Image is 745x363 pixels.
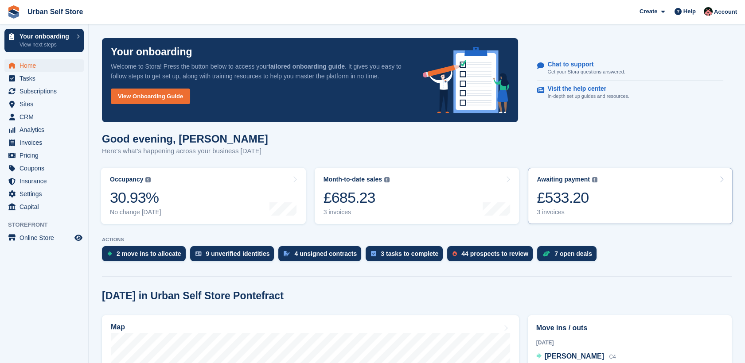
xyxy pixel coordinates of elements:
p: Visit the help center [547,85,622,93]
p: Your onboarding [20,33,72,39]
a: menu [4,149,84,162]
a: 4 unsigned contracts [278,246,366,266]
img: icon-info-grey-7440780725fd019a000dd9b08b2336e03edf1995a4989e88bcd33f0948082b44.svg [384,177,390,182]
a: Urban Self Store [24,4,86,19]
a: Preview store [73,232,84,243]
div: [DATE] [536,339,723,347]
span: Insurance [20,175,73,187]
a: View Onboarding Guide [111,89,190,104]
img: icon-info-grey-7440780725fd019a000dd9b08b2336e03edf1995a4989e88bcd33f0948082b44.svg [145,177,151,182]
div: £533.20 [537,189,597,207]
strong: tailored onboarding guide [268,63,345,70]
div: 30.93% [110,189,161,207]
span: CRM [20,111,73,123]
img: contract_signature_icon-13c848040528278c33f63329250d36e43548de30e8caae1d1a13099fd9432cc5.svg [284,251,290,256]
p: Get your Stora questions answered. [547,68,625,76]
a: menu [4,136,84,149]
h1: Good evening, [PERSON_NAME] [102,133,268,145]
img: stora-icon-8386f47178a22dfd0bd8f6a31ec36ba5ce8667c1dd55bd0f319d3a0aa187defe.svg [7,5,20,19]
a: 7 open deals [537,246,601,266]
div: Occupancy [110,176,143,183]
span: Coupons [20,162,73,174]
p: Your onboarding [111,47,192,57]
a: menu [4,201,84,213]
a: menu [4,232,84,244]
h2: Move ins / outs [536,323,723,333]
a: menu [4,85,84,97]
div: Awaiting payment [537,176,590,183]
div: 4 unsigned contracts [294,250,357,257]
span: Capital [20,201,73,213]
p: Here's what's happening across your business [DATE] [102,146,268,156]
div: 3 invoices [324,209,390,216]
a: 3 tasks to complete [366,246,447,266]
span: Invoices [20,136,73,149]
div: 3 tasks to complete [381,250,438,257]
span: Storefront [8,220,88,229]
p: Chat to support [547,61,618,68]
span: Sites [20,98,73,110]
h2: Map [111,323,125,331]
img: Josh Marshall [704,7,713,16]
div: 7 open deals [554,250,592,257]
span: C4 [609,354,616,360]
span: Analytics [20,124,73,136]
a: menu [4,162,84,174]
div: 2 move ins to allocate [117,250,181,257]
img: icon-info-grey-7440780725fd019a000dd9b08b2336e03edf1995a4989e88bcd33f0948082b44.svg [592,177,597,182]
a: 9 unverified identities [190,246,279,266]
img: verify_identity-adf6edd0f0f0b5bbfe63781bf79b02c33cf7c696d77639b501bdc392416b5a36.svg [195,251,202,256]
a: Month-to-date sales £685.23 3 invoices [315,168,519,224]
p: ACTIONS [102,237,732,243]
span: Tasks [20,72,73,85]
span: Help [683,7,696,16]
img: onboarding-info-6c161a55d2c0e0a8cae90662b2fe09162a5109e8cc188191df67fb4f79e88e88.svg [423,47,510,113]
span: Online Store [20,232,73,244]
a: Visit the help center In-depth set up guides and resources. [537,81,723,104]
p: In-depth set up guides and resources. [547,93,629,100]
a: Chat to support Get your Stora questions answered. [537,56,723,81]
div: Month-to-date sales [324,176,382,183]
a: Occupancy 30.93% No change [DATE] [101,168,306,224]
span: Account [714,8,737,16]
div: 44 prospects to review [461,250,528,257]
a: 44 prospects to review [447,246,537,266]
a: menu [4,98,84,110]
span: [PERSON_NAME] [545,352,604,360]
div: 3 invoices [537,209,597,216]
span: Subscriptions [20,85,73,97]
img: move_ins_to_allocate_icon-fdf77a2bb77ea45bf5b3d319d69a93e2d87916cf1d5bf7949dd705db3b84f3ca.svg [107,251,112,256]
div: £685.23 [324,189,390,207]
a: Your onboarding View next steps [4,29,84,52]
p: View next steps [20,41,72,49]
a: 2 move ins to allocate [102,246,190,266]
a: [PERSON_NAME] C4 [536,351,616,363]
span: Create [640,7,657,16]
a: menu [4,72,84,85]
a: menu [4,59,84,72]
a: Awaiting payment £533.20 3 invoices [528,168,733,224]
img: task-75834270c22a3079a89374b754ae025e5fb1db73e45f91037f5363f120a921f8.svg [371,251,376,256]
div: 9 unverified identities [206,250,270,257]
span: Home [20,59,73,72]
div: No change [DATE] [110,209,161,216]
p: Welcome to Stora! Press the button below to access your . It gives you easy to follow steps to ge... [111,62,409,81]
a: menu [4,175,84,187]
a: menu [4,111,84,123]
a: menu [4,188,84,200]
h2: [DATE] in Urban Self Store Pontefract [102,290,284,302]
img: prospect-51fa495bee0391a8d652442698ab0144808aea92771e9ea1ae160a38d050c398.svg [452,251,457,256]
span: Pricing [20,149,73,162]
img: deal-1b604bf984904fb50ccaf53a9ad4b4a5d6e5aea283cecdc64d6e3604feb123c2.svg [542,251,550,257]
a: menu [4,124,84,136]
span: Settings [20,188,73,200]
